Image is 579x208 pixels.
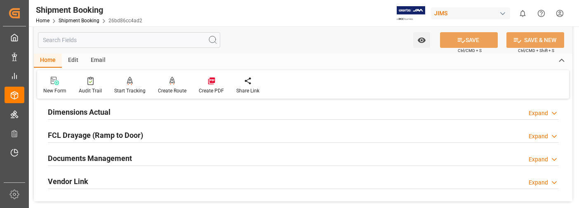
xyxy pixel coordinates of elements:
span: Ctrl/CMD + Shift + S [518,47,554,54]
div: Start Tracking [114,87,146,95]
button: SAVE [440,32,498,48]
a: Shipment Booking [59,18,99,24]
div: JIMS [431,7,510,19]
div: Expand [529,132,548,141]
div: Audit Trail [79,87,102,95]
img: Exertis%20JAM%20-%20Email%20Logo.jpg_1722504956.jpg [397,6,425,21]
div: New Form [43,87,66,95]
h2: Dimensions Actual [48,106,111,118]
button: Help Center [532,4,551,23]
div: Expand [529,155,548,164]
h2: Documents Management [48,153,132,164]
div: Create Route [158,87,186,95]
div: Expand [529,109,548,118]
button: open menu [413,32,430,48]
div: Create PDF [199,87,224,95]
h2: FCL Drayage (Ramp to Door) [48,130,143,141]
button: SAVE & NEW [506,32,564,48]
div: Email [85,54,112,68]
div: Shipment Booking [36,4,142,16]
button: JIMS [431,5,513,21]
span: Ctrl/CMD + S [458,47,482,54]
div: Home [34,54,62,68]
div: Expand [529,178,548,187]
a: Home [36,18,49,24]
div: Share Link [236,87,259,95]
div: Edit [62,54,85,68]
button: show 0 new notifications [513,4,532,23]
input: Search Fields [38,32,220,48]
h2: Vendor Link [48,176,88,187]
